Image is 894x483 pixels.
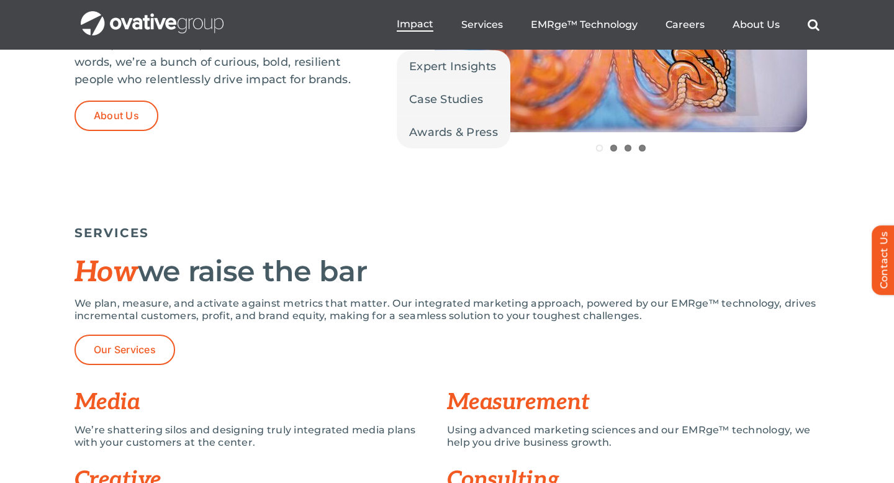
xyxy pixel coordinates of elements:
[74,101,158,131] a: About Us
[74,335,175,365] a: Our Services
[397,116,510,148] a: Awards & Press
[409,91,483,108] span: Case Studies
[808,19,819,31] a: Search
[461,19,503,31] a: Services
[397,18,433,32] a: Impact
[74,424,428,449] p: We’re shattering silos and designing truly integrated media plans with your customers at the center.
[666,19,705,31] a: Careers
[397,83,510,115] a: Case Studies
[74,390,447,415] h3: Media
[596,145,603,151] a: 1
[74,225,819,240] h5: SERVICES
[94,110,139,122] span: About Us
[81,10,223,22] a: OG_Full_horizontal_WHT
[94,344,156,356] span: Our Services
[531,19,638,31] a: EMRge™ Technology
[639,145,646,151] a: 4
[74,255,138,290] span: How
[409,58,496,75] span: Expert Insights
[74,19,372,88] p: Ovative Group is an independent, digital-first media, measurement, and creative firm. In other wo...
[397,50,510,83] a: Expert Insights
[397,5,819,45] nav: Menu
[625,145,631,151] a: 3
[74,297,819,322] p: We plan, measure, and activate against metrics that matter. Our integrated marketing approach, po...
[610,145,617,151] a: 2
[733,19,780,31] a: About Us
[447,424,819,449] p: Using advanced marketing sciences and our EMRge™ technology, we help you drive business growth.
[74,256,819,288] h2: we raise the bar
[397,18,433,30] span: Impact
[409,124,498,141] span: Awards & Press
[447,390,819,415] h3: Measurement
